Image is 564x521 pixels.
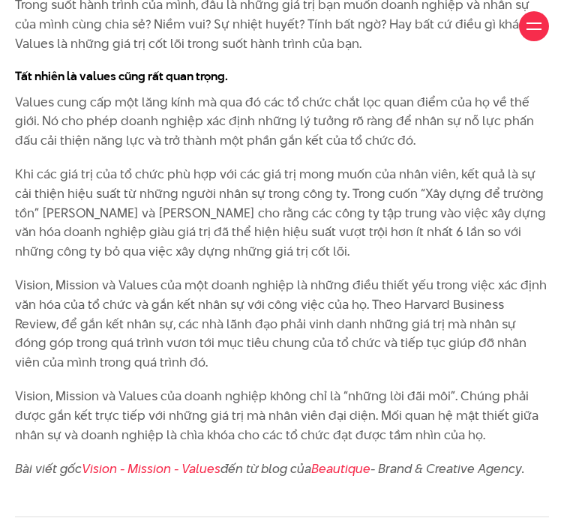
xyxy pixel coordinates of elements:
a: Vision - Mission - Values [82,460,220,478]
p: Khi các giá trị của tổ chức phù hợp với các giá trị mong muốn của nhân viên, kết quả là sự cải th... [15,165,549,261]
p: Vision, Mission và Values của một doanh nghiệp là những điều thiết yếu trong việc xác định văn hó... [15,276,549,372]
p: Values cung cấp một lăng kính mà qua đó các tổ chức chắt lọc quan điểm của họ về thế giới. Nó cho... [15,93,549,151]
em: Bài viết gốc đến từ blog của - Brand & Creative Agency. [15,460,524,478]
a: Beautique [311,460,370,478]
p: Vision, Mission và Values của doanh nghiệp không chỉ là “những lời đãi môi”. Chúng phải được gắn ... [15,387,549,445]
strong: Tất nhiên là values cũng rất quan trọng. [15,67,228,85]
